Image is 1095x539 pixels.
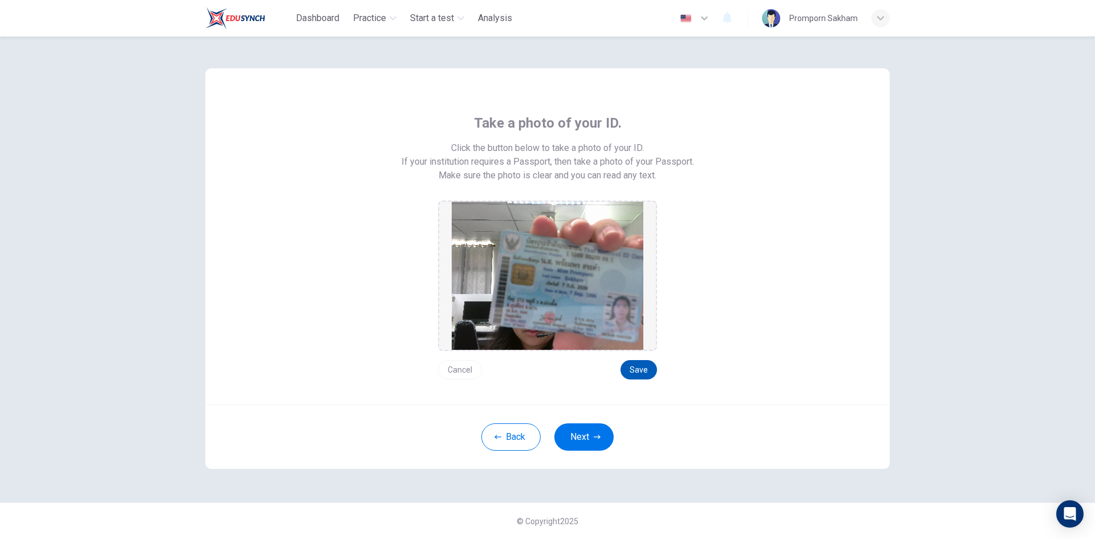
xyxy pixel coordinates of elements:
button: Start a test [405,8,469,28]
a: Train Test logo [205,7,291,30]
button: Cancel [438,360,482,379]
img: preview screemshot [452,202,643,350]
button: Next [554,423,614,451]
span: Click the button below to take a photo of your ID. If your institution requires a Passport, then ... [401,141,694,169]
button: Save [620,360,657,379]
button: Dashboard [291,8,344,28]
span: Practice [353,11,386,25]
img: Profile picture [762,9,780,27]
span: Analysis [478,11,512,25]
img: en [679,14,693,23]
span: Take a photo of your ID. [474,114,622,132]
div: Open Intercom Messenger [1056,500,1084,528]
img: Train Test logo [205,7,265,30]
div: Promporn Sakham [789,11,858,25]
button: Analysis [473,8,517,28]
span: Dashboard [296,11,339,25]
span: Make sure the photo is clear and you can read any text. [439,169,656,182]
button: Practice [348,8,401,28]
span: © Copyright 2025 [517,517,578,526]
span: Start a test [410,11,454,25]
button: Back [481,423,541,451]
